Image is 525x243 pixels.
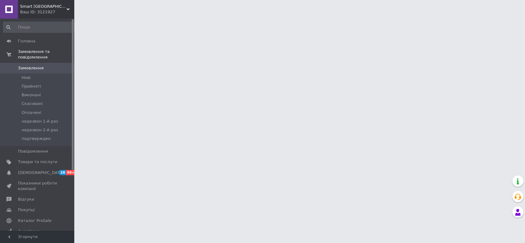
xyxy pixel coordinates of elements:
[22,127,58,133] span: недозвон 2-й раз
[18,65,44,71] span: Замовлення
[22,92,41,98] span: Виконані
[22,119,58,124] span: недозвон 1-й раз
[18,180,57,192] span: Показники роботи компанії
[18,197,34,202] span: Відгуки
[18,38,35,44] span: Головна
[22,136,51,141] span: подтвержден
[18,170,64,176] span: [DEMOGRAPHIC_DATA]
[20,4,67,9] span: Smart City Mall
[3,22,77,33] input: Пошук
[22,101,43,106] span: Скасовані
[59,170,66,175] span: 28
[18,159,57,165] span: Товари та послуги
[22,84,41,89] span: Прийняті
[18,49,74,60] span: Замовлення та повідомлення
[18,228,39,234] span: Аналітика
[18,149,48,154] span: Повідомлення
[22,110,41,115] span: Оплачені
[20,9,74,15] div: Ваш ID: 3121927
[18,207,35,213] span: Покупці
[22,75,31,80] span: Нові
[18,218,51,223] span: Каталог ProSale
[66,170,76,175] span: 99+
